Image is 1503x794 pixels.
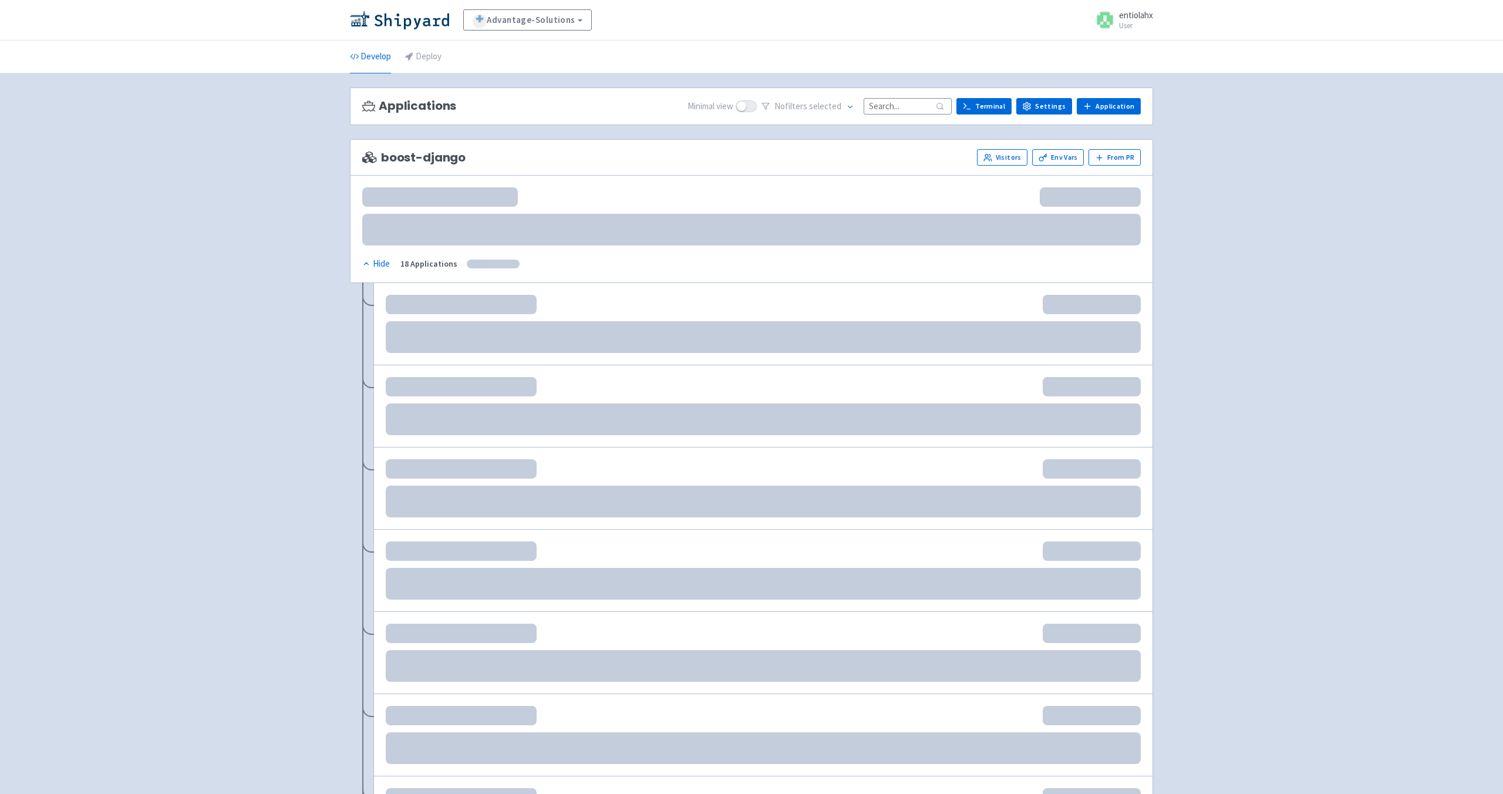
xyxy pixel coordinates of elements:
[362,151,466,164] span: boost-django
[809,100,841,112] span: selected
[688,100,733,113] span: Minimal view
[362,99,456,113] h3: Applications
[350,41,391,73] a: Develop
[1089,11,1153,29] a: entiolahx User
[362,257,390,271] div: Hide
[463,9,592,31] a: Advantage-Solutions
[977,149,1027,166] a: Visitors
[362,257,391,271] button: Hide
[774,100,841,113] span: No filter s
[1089,149,1141,166] button: From PR
[956,98,1012,115] a: Terminal
[1119,9,1153,21] span: entiolahx
[1119,22,1153,29] small: User
[1032,149,1084,166] a: Env Vars
[864,98,952,114] input: Search...
[1077,98,1141,115] a: Application
[1016,98,1072,115] a: Settings
[400,257,457,271] div: 18 Applications
[405,41,442,73] a: Deploy
[350,11,449,29] img: Shipyard logo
